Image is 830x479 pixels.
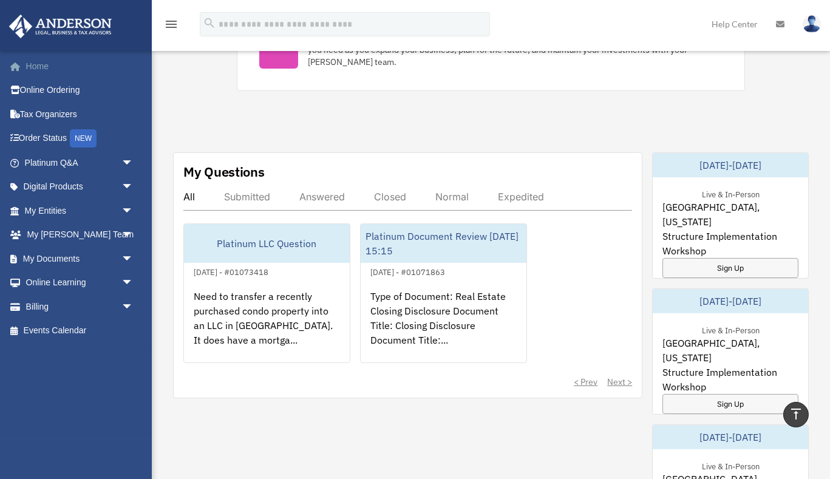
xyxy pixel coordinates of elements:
a: Sign Up [662,394,798,414]
div: Submitted [224,191,270,203]
span: arrow_drop_down [121,151,146,175]
a: My [PERSON_NAME] Teamarrow_drop_down [9,223,152,247]
div: All [183,191,195,203]
div: Live & In-Person [692,187,769,200]
a: Sign Up [662,258,798,278]
span: arrow_drop_down [121,223,146,248]
span: Structure Implementation Workshop [662,365,798,394]
a: Order StatusNEW [9,126,152,151]
a: Home [9,54,152,78]
a: Platinum Document Review [DATE] 15:15[DATE] - #01071863Type of Document: Real Estate Closing Disc... [360,223,527,363]
a: Platinum Q&Aarrow_drop_down [9,151,152,175]
div: Platinum LLC Question [184,224,350,263]
div: [DATE] - #01073418 [184,265,278,277]
div: Live & In-Person [692,323,769,336]
a: Billingarrow_drop_down [9,294,152,319]
span: arrow_drop_down [121,271,146,296]
span: arrow_drop_down [121,199,146,223]
div: NEW [70,129,97,148]
span: arrow_drop_down [121,246,146,271]
div: [DATE]-[DATE] [653,289,808,313]
a: vertical_align_top [783,402,809,427]
div: [DATE]-[DATE] [653,153,808,177]
a: My Entitiesarrow_drop_down [9,199,152,223]
div: Answered [299,191,345,203]
span: arrow_drop_down [121,175,146,200]
i: vertical_align_top [789,407,803,421]
div: [DATE]-[DATE] [653,425,808,449]
span: Structure Implementation Workshop [662,229,798,258]
a: Events Calendar [9,319,152,343]
i: search [203,16,216,30]
a: Digital Productsarrow_drop_down [9,175,152,199]
span: arrow_drop_down [121,294,146,319]
a: Online Learningarrow_drop_down [9,271,152,295]
img: Anderson Advisors Platinum Portal [5,15,115,38]
div: Need to transfer a recently purchased condo property into an LLC in [GEOGRAPHIC_DATA]. It does ha... [184,279,350,374]
div: Platinum Document Review [DATE] 15:15 [361,224,526,263]
a: menu [164,21,179,32]
span: [GEOGRAPHIC_DATA], [US_STATE] [662,200,798,229]
div: Normal [435,191,469,203]
div: Closed [374,191,406,203]
span: [GEOGRAPHIC_DATA], [US_STATE] [662,336,798,365]
i: menu [164,17,179,32]
div: Type of Document: Real Estate Closing Disclosure Document Title: Closing Disclosure Document Titl... [361,279,526,374]
div: Live & In-Person [692,459,769,472]
img: User Pic [803,15,821,33]
a: Platinum LLC Question[DATE] - #01073418Need to transfer a recently purchased condo property into ... [183,223,350,363]
a: Tax Organizers [9,102,152,126]
div: [DATE] - #01071863 [361,265,455,277]
div: Expedited [498,191,544,203]
a: Online Ordering [9,78,152,103]
div: My Questions [183,163,265,181]
a: My Documentsarrow_drop_down [9,246,152,271]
